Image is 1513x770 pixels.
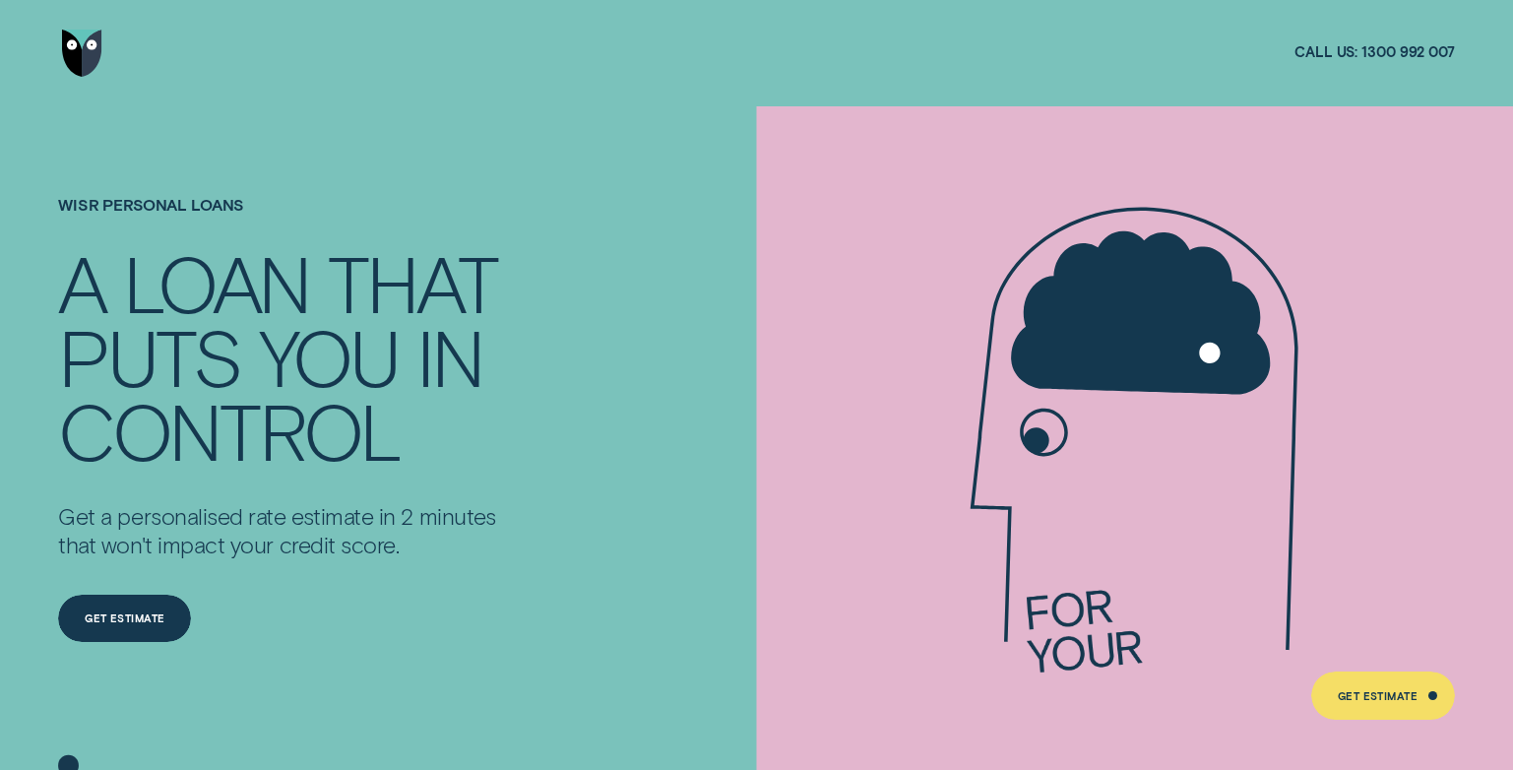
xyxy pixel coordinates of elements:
[1311,672,1455,719] a: Get Estimate
[58,595,191,642] a: Get Estimate
[58,244,518,467] h4: A LOAN THAT PUTS YOU IN CONTROL
[123,244,309,318] div: LOAN
[58,244,104,318] div: A
[58,502,518,559] p: Get a personalised rate estimate in 2 minutes that won't impact your credit score.
[58,318,240,392] div: PUTS
[58,196,518,244] h1: Wisr Personal Loans
[259,318,398,392] div: YOU
[1361,43,1454,62] span: 1300 992 007
[58,392,401,466] div: CONTROL
[1294,43,1357,62] span: Call us:
[416,318,483,392] div: IN
[1294,43,1454,62] a: Call us:1300 992 007
[328,244,496,318] div: THAT
[62,30,101,77] img: Wisr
